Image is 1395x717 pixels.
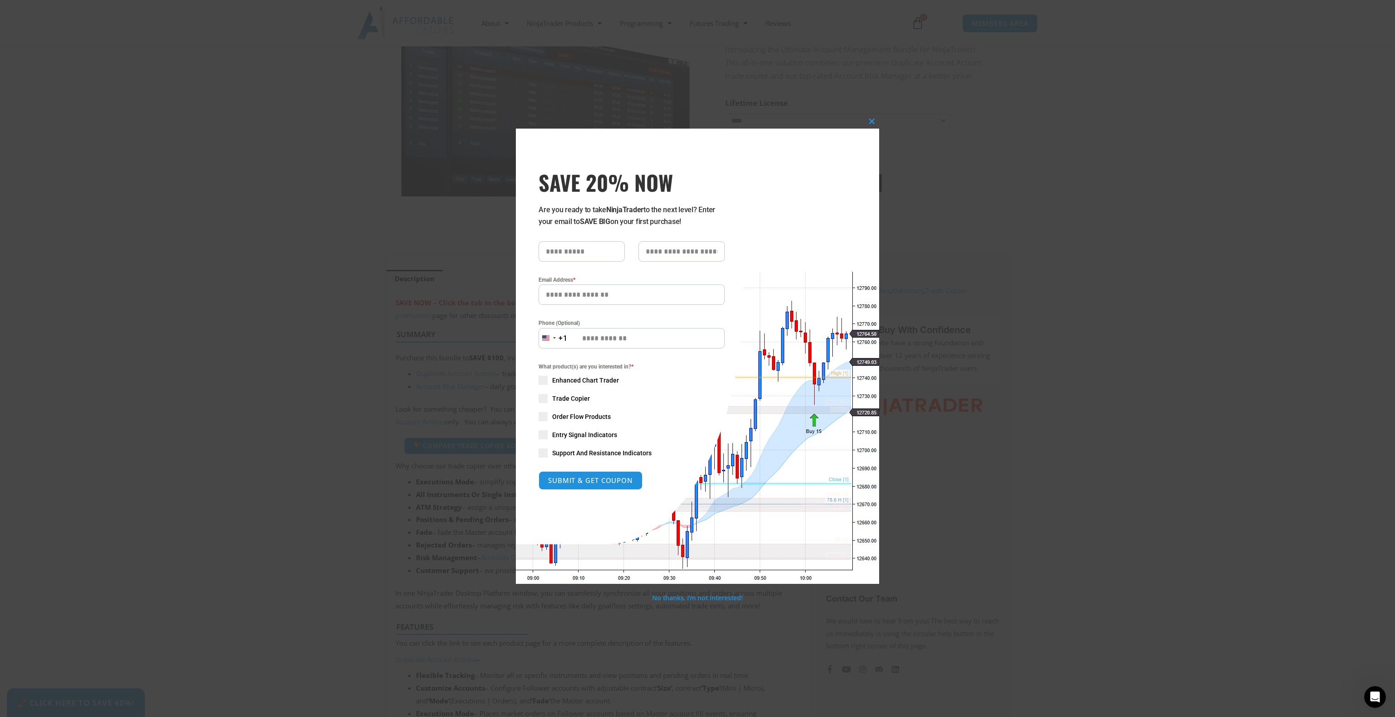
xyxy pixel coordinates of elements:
[606,205,643,214] strong: NinjaTrader
[539,362,725,371] span: What product(s) are you interested in?
[539,412,725,421] label: Order Flow Products
[552,394,590,403] span: Trade Copier
[1364,686,1386,708] iframe: Intercom live chat
[580,217,610,226] strong: SAVE BIG
[539,471,643,490] button: SUBMIT & GET COUPON
[552,376,619,385] span: Enhanced Chart Trader
[539,328,568,349] button: Selected country
[539,394,725,403] label: Trade Copier
[559,333,568,344] div: +1
[539,169,725,195] h3: SAVE 20% NOW
[552,448,652,458] span: Support And Resistance Indicators
[539,204,725,228] p: Are you ready to take to the next level? Enter your email to on your first purchase!
[539,275,725,284] label: Email Address
[652,593,742,602] a: No thanks, I’m not interested!
[539,448,725,458] label: Support And Resistance Indicators
[552,430,617,439] span: Entry Signal Indicators
[539,319,725,328] label: Phone (Optional)
[539,376,725,385] label: Enhanced Chart Trader
[539,430,725,439] label: Entry Signal Indicators
[552,412,611,421] span: Order Flow Products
